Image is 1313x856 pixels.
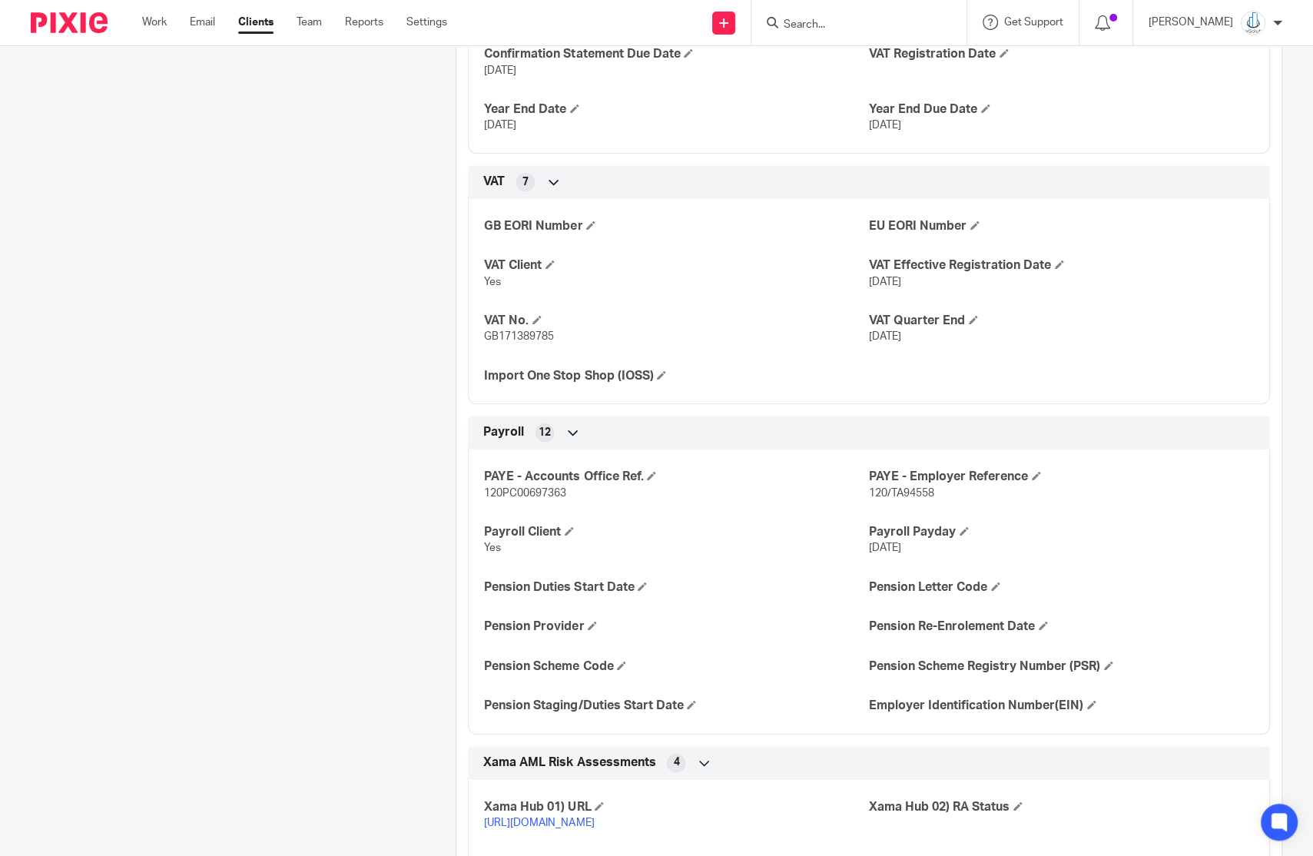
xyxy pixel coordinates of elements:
[484,659,869,675] h4: Pension Scheme Code
[522,174,529,190] span: 7
[406,15,447,30] a: Settings
[484,331,554,342] span: GB171389785
[484,101,869,118] h4: Year End Date
[539,425,551,440] span: 12
[484,257,869,274] h4: VAT Client
[484,277,501,287] span: Yes
[484,313,869,329] h4: VAT No.
[345,15,383,30] a: Reports
[484,46,869,62] h4: Confirmation Statement Due Date
[484,469,869,485] h4: PAYE - Accounts Office Ref.
[869,257,1254,274] h4: VAT Effective Registration Date
[869,218,1254,234] h4: EU EORI Number
[484,218,869,234] h4: GB EORI Number
[869,542,901,553] span: [DATE]
[190,15,215,30] a: Email
[484,120,516,131] span: [DATE]
[484,818,594,828] a: [URL][DOMAIN_NAME]
[869,488,934,499] span: 120/TA94558
[869,524,1254,540] h4: Payroll Payday
[484,579,869,596] h4: Pension Duties Start Date
[484,799,869,815] h4: Xama Hub 01) URL
[484,698,869,714] h4: Pension Staging/Duties Start Date
[1004,17,1063,28] span: Get Support
[869,579,1254,596] h4: Pension Letter Code
[869,313,1254,329] h4: VAT Quarter End
[869,101,1254,118] h4: Year End Due Date
[483,424,524,440] span: Payroll
[673,755,679,770] span: 4
[484,368,869,384] h4: Import One Stop Shop (IOSS)
[869,659,1254,675] h4: Pension Scheme Registry Number (PSR)
[869,46,1254,62] h4: VAT Registration Date
[484,542,501,553] span: Yes
[869,120,901,131] span: [DATE]
[238,15,274,30] a: Clients
[31,12,108,33] img: Pixie
[869,331,901,342] span: [DATE]
[1241,11,1265,35] img: Logo_PNG.png
[484,65,516,76] span: [DATE]
[869,277,901,287] span: [DATE]
[869,469,1254,485] h4: PAYE - Employer Reference
[297,15,322,30] a: Team
[142,15,167,30] a: Work
[484,524,869,540] h4: Payroll Client
[869,619,1254,635] h4: Pension Re-Enrolement Date
[869,698,1254,714] h4: Employer Identification Number(EIN)
[782,18,920,32] input: Search
[483,755,655,771] span: Xama AML Risk Assessments
[869,799,1254,815] h4: Xama Hub 02) RA Status
[484,488,566,499] span: 120PC00697363
[1149,15,1233,30] p: [PERSON_NAME]
[483,174,505,190] span: VAT
[484,619,869,635] h4: Pension Provider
